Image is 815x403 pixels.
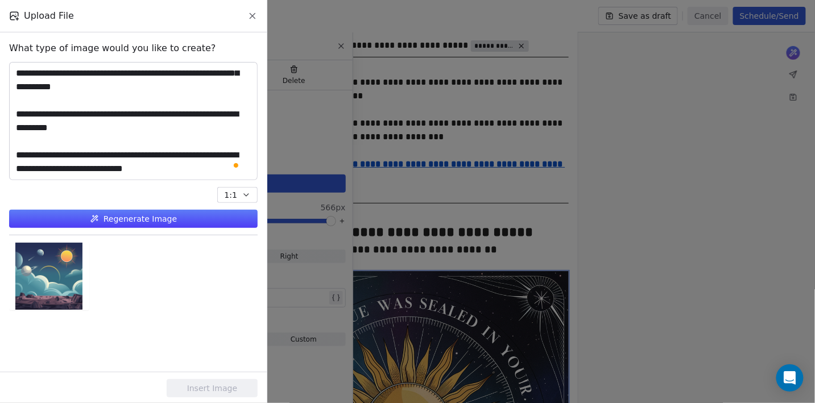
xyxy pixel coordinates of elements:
span: What type of image would you like to create? [9,41,216,55]
span: 1:1 [224,189,237,201]
button: Regenerate Image [9,210,258,228]
div: Open Intercom Messenger [776,364,804,392]
button: Insert Image [167,379,258,397]
span: Upload File [24,9,74,23]
textarea: To enrich screen reader interactions, please activate Accessibility in Grammarly extension settings [10,63,257,180]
